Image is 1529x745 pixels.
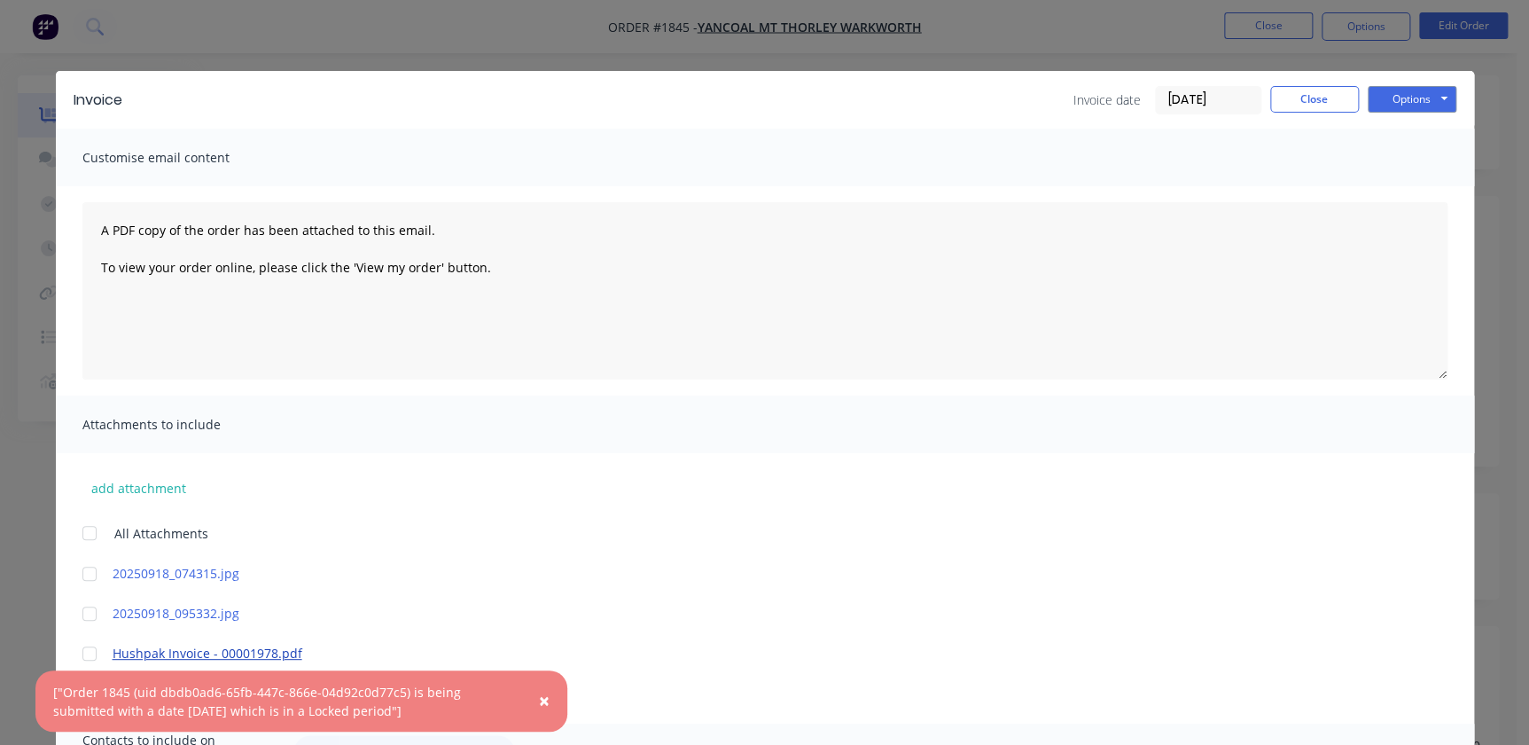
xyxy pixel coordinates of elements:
[114,524,208,543] span: All Attachments
[113,644,1365,663] a: Hushpak Invoice - 00001978.pdf
[53,683,513,720] div: ["Order 1845 (uid dbdb0ad6-65fb-447c-866e-04d92c0d77c5) is being submitted with a date [DATE] whi...
[82,202,1447,380] textarea: A PDF copy of the order has been attached to this email. To view your order online, please click ...
[539,688,550,713] span: ×
[113,604,1365,623] a: 20250918_095332.jpg
[1368,86,1456,113] button: Options
[521,680,567,723] button: Close
[82,145,277,170] span: Customise email content
[113,684,1365,702] a: Hushpak Terms & Conditions.pdf
[82,412,277,437] span: Attachments to include
[74,90,122,111] div: Invoice
[1270,86,1359,113] button: Close
[113,564,1365,583] a: 20250918_074315.jpg
[82,474,195,501] button: add attachment
[1073,90,1141,109] span: Invoice date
